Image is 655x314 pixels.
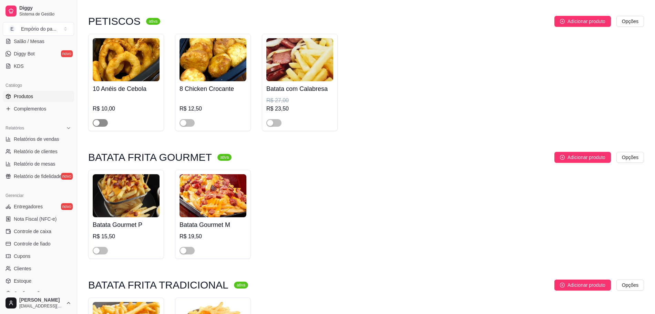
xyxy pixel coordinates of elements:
[88,281,228,289] h3: BATATA FRITA TRADICIONAL
[14,216,57,222] span: Nota Fiscal (NFC-e)
[616,280,644,291] button: Opções
[9,25,16,32] span: E
[3,48,74,59] a: Diggy Botnovo
[14,105,46,112] span: Complementos
[3,201,74,212] a: Entregadoresnovo
[616,152,644,163] button: Opções
[3,146,74,157] a: Relatório de clientes
[554,16,611,27] button: Adicionar produto
[19,297,63,303] span: [PERSON_NAME]
[266,38,333,81] img: product-image
[3,22,74,36] button: Select a team
[146,18,160,25] sup: ativa
[3,134,74,145] a: Relatórios de vendas
[14,265,31,272] span: Clientes
[93,232,160,241] div: R$ 15,50
[3,171,74,182] a: Relatório de fidelidadenovo
[180,105,246,113] div: R$ 12,50
[266,96,333,105] div: R$ 27,00
[14,148,58,155] span: Relatório de clientes
[180,38,246,81] img: product-image
[560,155,565,160] span: plus-circle
[3,251,74,262] a: Cupons
[14,160,55,167] span: Relatório de mesas
[93,38,160,81] img: product-image
[180,84,246,94] h4: 8 Chicken Crocante
[14,93,33,100] span: Produtos
[3,91,74,102] a: Produtos
[6,125,24,131] span: Relatórios
[554,280,611,291] button: Adicionar produto
[93,174,160,217] img: product-image
[3,158,74,169] a: Relatório de mesas
[14,290,45,297] span: Configurações
[88,153,212,161] h3: BATATA FRITA GOURMET
[180,174,246,217] img: product-image
[3,263,74,274] a: Clientes
[3,213,74,224] a: Nota Fiscal (NFC-e)
[3,295,74,311] button: [PERSON_NAME][EMAIL_ADDRESS][DOMAIN_NAME]
[3,80,74,91] div: Catálogo
[14,240,51,247] span: Controle de fiado
[14,228,51,235] span: Controle de caixa
[180,232,246,241] div: R$ 19,50
[554,152,611,163] button: Adicionar produto
[3,190,74,201] div: Gerenciar
[567,154,605,161] span: Adicionar produto
[14,50,35,57] span: Diggy Bot
[3,238,74,249] a: Controle de fiado
[3,275,74,286] a: Estoque
[180,220,246,230] h4: Batata Gourmet M
[234,282,248,289] sup: ativa
[14,38,44,45] span: Salão / Mesas
[3,226,74,237] a: Controle de caixa
[14,203,43,210] span: Entregadores
[622,154,638,161] span: Opções
[266,84,333,94] h4: Batata com Calabresa
[266,105,333,113] div: R$ 23,50
[88,17,141,25] h3: PETISCOS
[93,220,160,230] h4: Batata Gourmet P
[14,173,62,180] span: Relatório de fidelidade
[622,18,638,25] span: Opções
[93,84,160,94] h4: 10 Anéis de Cebola
[14,136,59,143] span: Relatórios de vendas
[3,36,74,47] a: Salão / Mesas
[622,281,638,289] span: Opções
[567,18,605,25] span: Adicionar produto
[93,105,160,113] div: R$ 10,00
[19,5,71,11] span: Diggy
[14,63,24,70] span: KDS
[560,283,565,287] span: plus-circle
[3,3,74,19] a: DiggySistema de Gestão
[19,11,71,17] span: Sistema de Gestão
[616,16,644,27] button: Opções
[21,25,57,32] div: Empório do pa ...
[3,288,74,299] a: Configurações
[14,278,31,284] span: Estoque
[19,303,63,309] span: [EMAIL_ADDRESS][DOMAIN_NAME]
[3,103,74,114] a: Complementos
[217,154,232,161] sup: ativa
[3,61,74,72] a: KDS
[14,253,30,260] span: Cupons
[567,281,605,289] span: Adicionar produto
[560,19,565,24] span: plus-circle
